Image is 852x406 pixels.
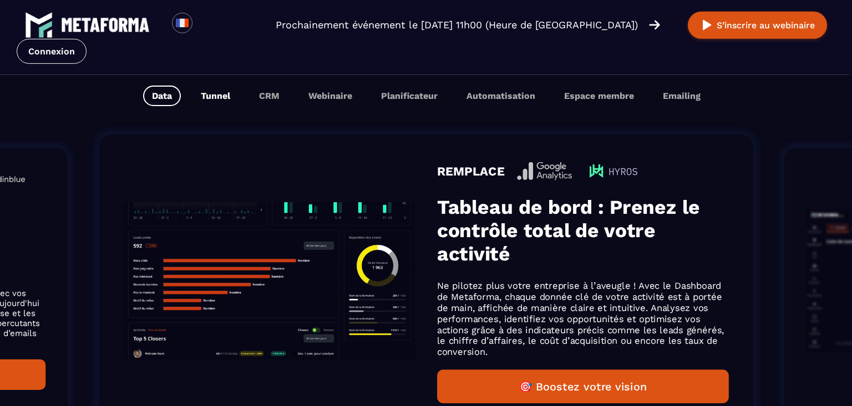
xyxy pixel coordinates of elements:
button: Data [143,86,181,106]
button: Emailing [654,86,709,106]
img: fr [175,16,189,30]
input: Search for option [202,18,210,32]
button: Planificateur [372,86,447,106]
button: 🎯 Boostez votre vision [437,370,729,404]
a: Connexion [17,39,87,64]
button: CRM [250,86,288,106]
button: Webinaire [300,86,361,106]
img: logo [61,18,150,32]
button: Espace membre [555,86,643,106]
h4: REMPLACE [437,164,505,178]
p: Ne pilotez plus votre entreprise à l’aveugle ! Avec le Dashboard de Metaforma, chaque donnée clé ... [437,280,729,358]
img: arrow-right [649,19,660,31]
img: logo [25,11,53,39]
img: gif [124,202,415,360]
img: icon [584,159,638,183]
button: S’inscrire au webinaire [688,12,827,39]
div: Search for option [192,13,220,37]
h3: Tableau de bord : Prenez le contrôle total de votre activité [437,196,729,265]
p: Prochainement événement le [DATE] 11h00 (Heure de [GEOGRAPHIC_DATA]) [276,17,638,33]
img: icon [517,162,572,181]
button: Automatisation [458,86,544,106]
img: play [700,18,714,32]
button: Tunnel [192,86,239,106]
